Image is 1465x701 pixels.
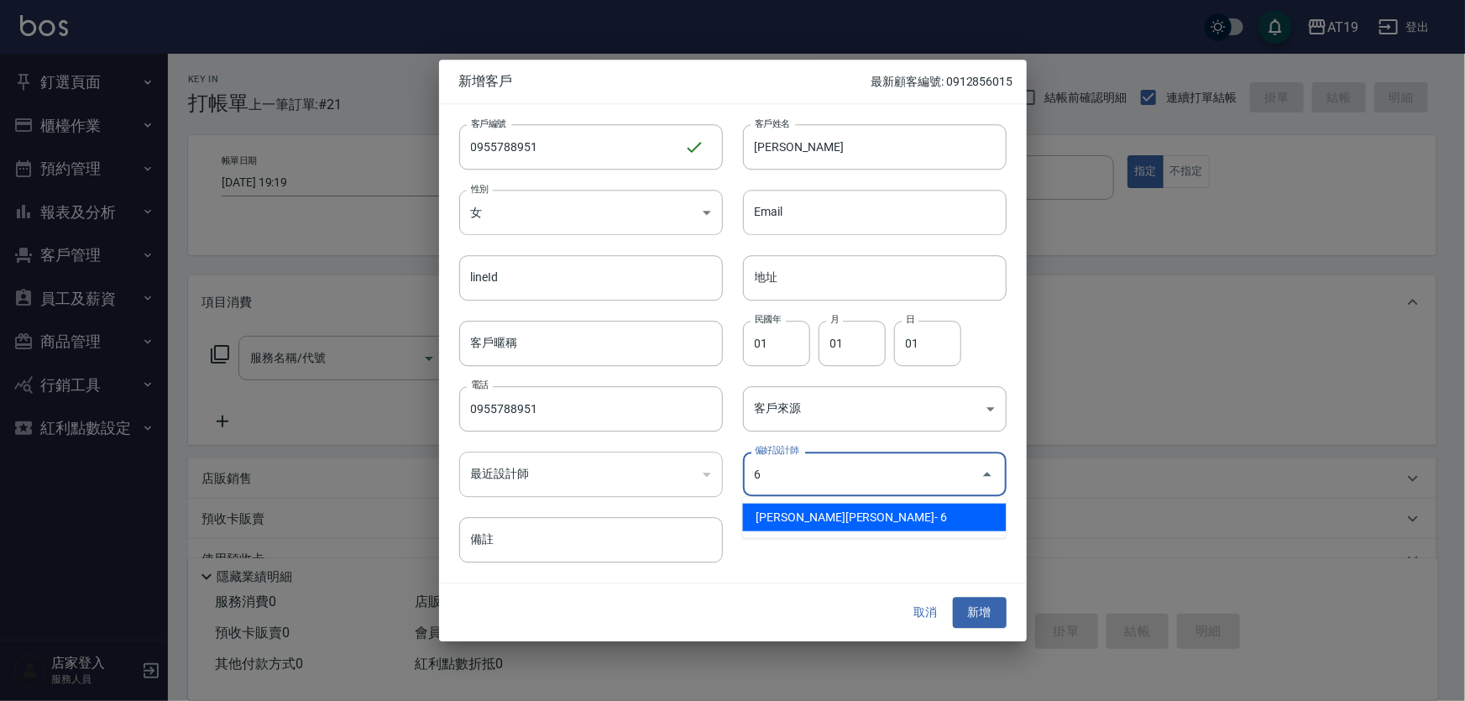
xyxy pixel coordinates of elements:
label: 偏好設計師 [755,444,798,457]
button: 新增 [953,598,1007,629]
label: 客戶姓名 [755,117,790,129]
button: 取消 [899,598,953,629]
label: 民國年 [755,313,781,326]
label: 客戶編號 [471,117,506,129]
div: 女 [459,190,723,235]
label: 電話 [471,379,489,391]
label: 性別 [471,182,489,195]
p: 最新顧客編號: 0912856015 [871,73,1012,91]
label: 月 [830,313,839,326]
span: 新增客戶 [459,73,871,90]
li: [PERSON_NAME][PERSON_NAME]- 6 [743,504,1007,531]
button: Close [974,461,1001,488]
label: 日 [906,313,914,326]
